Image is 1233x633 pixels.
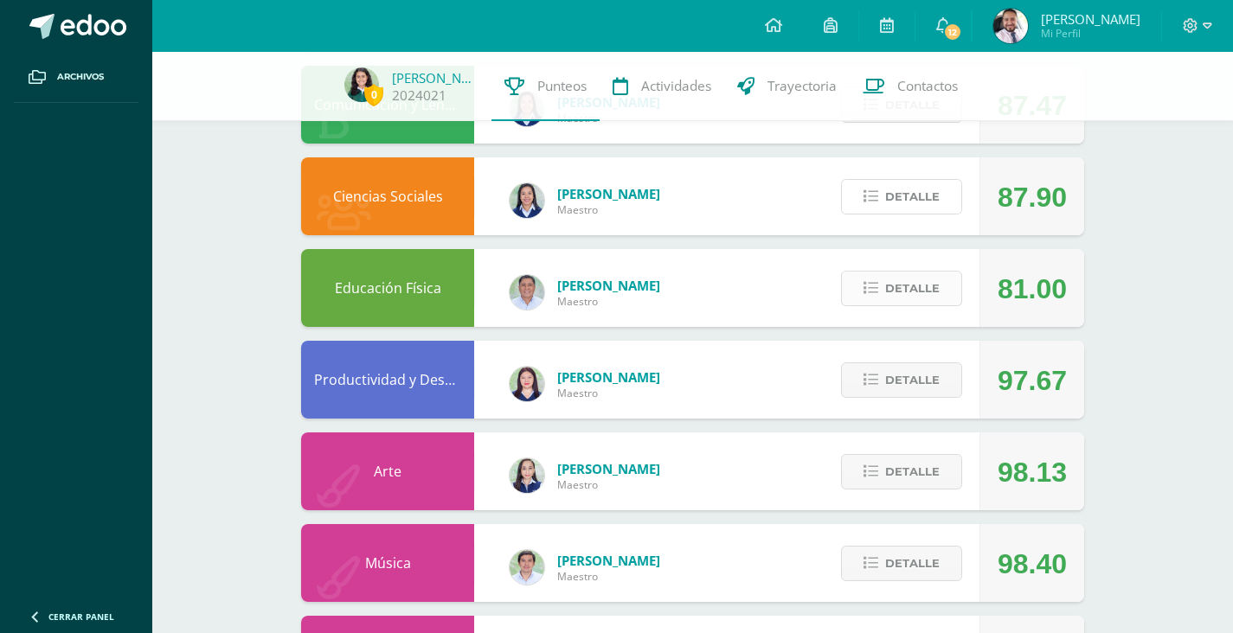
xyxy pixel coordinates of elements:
div: Educación Física [301,249,474,327]
span: Detalle [885,456,940,488]
div: 97.67 [998,342,1067,419]
span: Detalle [885,364,940,396]
span: Maestro [557,477,660,492]
div: 98.13 [998,433,1067,511]
a: Punteos [491,52,600,121]
span: [PERSON_NAME] [557,460,660,477]
span: [PERSON_NAME] [557,552,660,569]
div: 87.90 [998,158,1067,236]
div: 98.40 [998,525,1067,603]
img: e6e9594b45d385b45f9077308ed943fb.png [510,275,544,310]
span: Maestro [557,202,660,217]
span: [PERSON_NAME] [557,368,660,386]
div: Música [301,524,474,602]
div: 81.00 [998,250,1067,328]
a: Archivos [14,52,138,103]
button: Detalle [841,271,962,306]
button: Detalle [841,179,962,214]
span: [PERSON_NAME] [557,185,660,202]
img: 8e3dba6cfc057293c5db5c78f6d0205d.png [510,550,544,585]
span: 0 [364,84,383,105]
button: Detalle [841,546,962,581]
span: [PERSON_NAME] [1041,10,1140,28]
span: Contactos [897,77,958,95]
a: Contactos [850,52,971,121]
div: Arte [301,432,474,510]
div: Productividad y Desarrollo [301,341,474,419]
img: a452c7054714546f759a1a740f2e8572.png [510,367,544,401]
a: Actividades [600,52,724,121]
span: Maestro [557,294,660,309]
a: 2024021 [392,86,446,105]
span: Archivos [57,70,104,84]
div: Ciencias Sociales [301,157,474,235]
a: [PERSON_NAME] [392,69,478,86]
span: 12 [943,22,962,42]
span: Mi Perfil [1041,26,1140,41]
span: Cerrar panel [48,611,114,623]
span: [PERSON_NAME] [557,277,660,294]
span: Detalle [885,272,940,304]
a: Trayectoria [724,52,850,121]
button: Detalle [841,454,962,489]
img: 0720b70caab395a5f554da48e8831271.png [510,183,544,218]
img: 6c466794625e080c437f9c6a80639155.png [344,67,379,102]
span: Trayectoria [767,77,837,95]
span: Maestro [557,569,660,584]
span: Detalle [885,181,940,213]
span: Actividades [641,77,711,95]
span: Detalle [885,547,940,579]
button: Detalle [841,362,962,398]
span: Punteos [537,77,587,95]
span: Maestro [557,386,660,400]
img: dca163442f3d6f61556e8b86478c46a1.png [993,9,1028,43]
img: 360951c6672e02766e5b7d72674f168c.png [510,458,544,493]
